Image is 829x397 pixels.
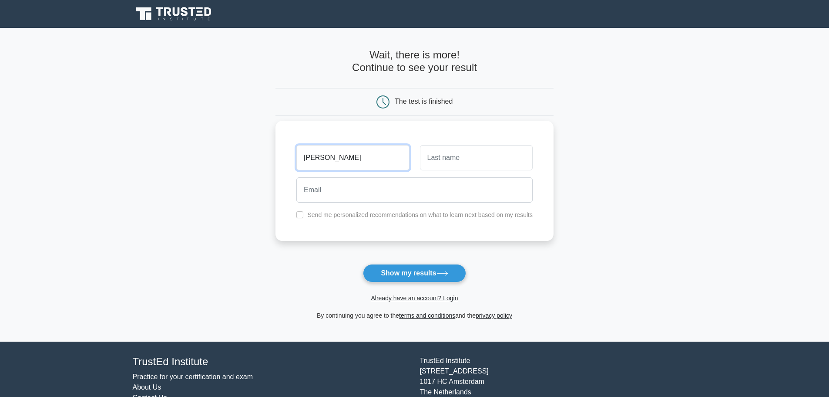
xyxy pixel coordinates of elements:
[296,145,409,170] input: First name
[307,211,533,218] label: Send me personalized recommendations on what to learn next based on my results
[133,373,253,380] a: Practice for your certification and exam
[275,49,554,74] h4: Wait, there is more! Continue to see your result
[133,383,161,391] a: About Us
[296,177,533,203] input: Email
[476,312,512,319] a: privacy policy
[399,312,455,319] a: terms and conditions
[270,310,559,321] div: By continuing you agree to the and the
[395,98,453,105] div: The test is finished
[133,356,409,368] h4: TrustEd Institute
[371,295,458,302] a: Already have an account? Login
[363,264,466,282] button: Show my results
[420,145,533,170] input: Last name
